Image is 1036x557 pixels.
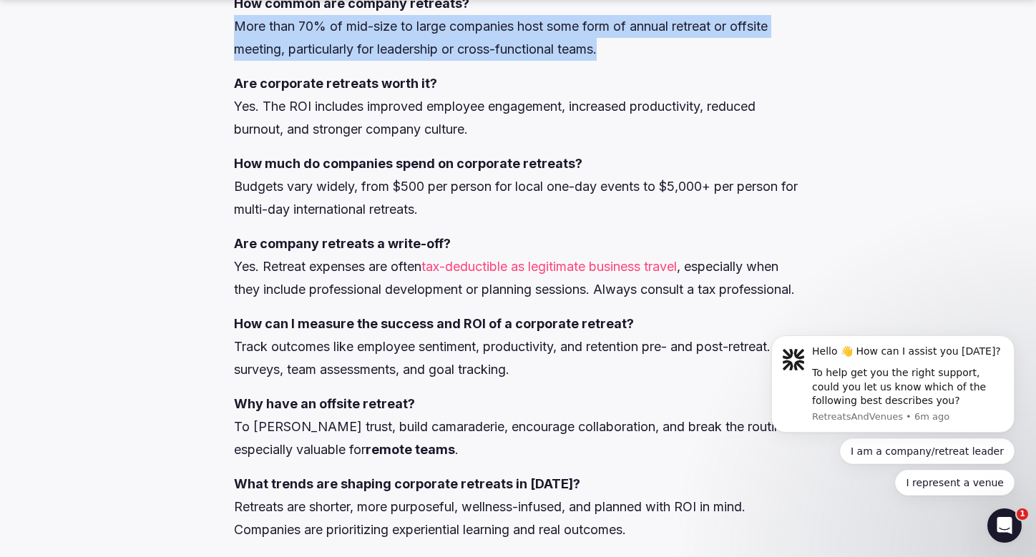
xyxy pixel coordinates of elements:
strong: How can I measure the success and ROI of a corporate retreat? [234,316,634,331]
p: Yes. The ROI includes improved employee engagement, increased productivity, reduced burnout, and ... [234,72,803,141]
strong: Are company retreats a write-off? [234,236,451,251]
p: Retreats are shorter, more purposeful, wellness-infused, and planned with ROI in mind. Companies ... [234,473,803,541]
a: tax-deductible as legitimate business travel [421,259,677,274]
strong: remote teams [366,442,455,457]
p: Budgets vary widely, from $500 per person for local one-day events to $5,000+ per person for mult... [234,152,803,221]
strong: How much do companies spend on corporate retreats? [234,156,582,171]
p: Yes. Retreat expenses are often , especially when they include professional development or planni... [234,232,803,301]
iframe: Intercom notifications message [750,317,1036,550]
span: 1 [1017,508,1028,520]
strong: What trends are shaping corporate retreats in [DATE]? [234,476,580,491]
p: To [PERSON_NAME] trust, build camaraderie, encourage collaboration, and break the routine—especia... [234,393,803,461]
strong: Why have an offsite retreat? [234,396,415,411]
iframe: Intercom live chat [987,508,1022,543]
strong: Are corporate retreats worth it? [234,76,437,91]
p: Track outcomes like employee sentiment, productivity, and retention pre- and post-retreat. Use su... [234,312,803,381]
